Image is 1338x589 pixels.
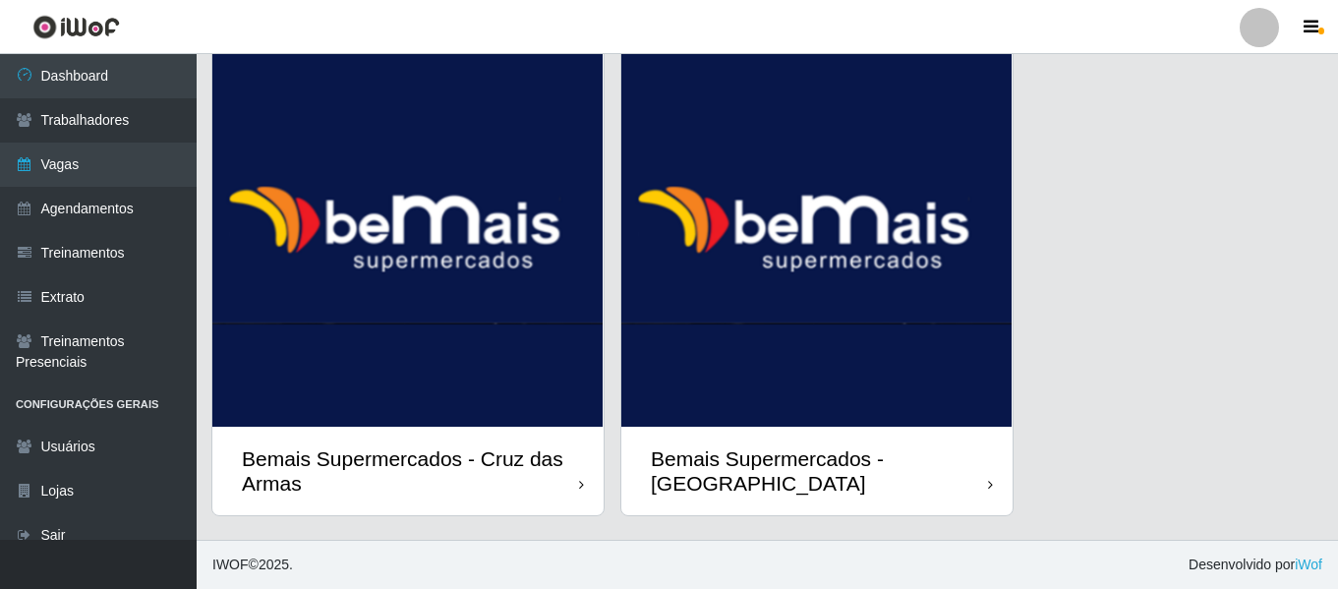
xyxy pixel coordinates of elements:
[651,446,988,496] div: Bemais Supermercados - [GEOGRAPHIC_DATA]
[32,15,120,39] img: CoreUI Logo
[621,38,1013,427] img: cardImg
[212,557,249,572] span: IWOF
[212,38,604,427] img: cardImg
[212,38,604,515] a: Bemais Supermercados - Cruz das Armas
[1189,555,1322,575] span: Desenvolvido por
[212,555,293,575] span: © 2025 .
[621,38,1013,515] a: Bemais Supermercados - [GEOGRAPHIC_DATA]
[1295,557,1322,572] a: iWof
[242,446,579,496] div: Bemais Supermercados - Cruz das Armas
